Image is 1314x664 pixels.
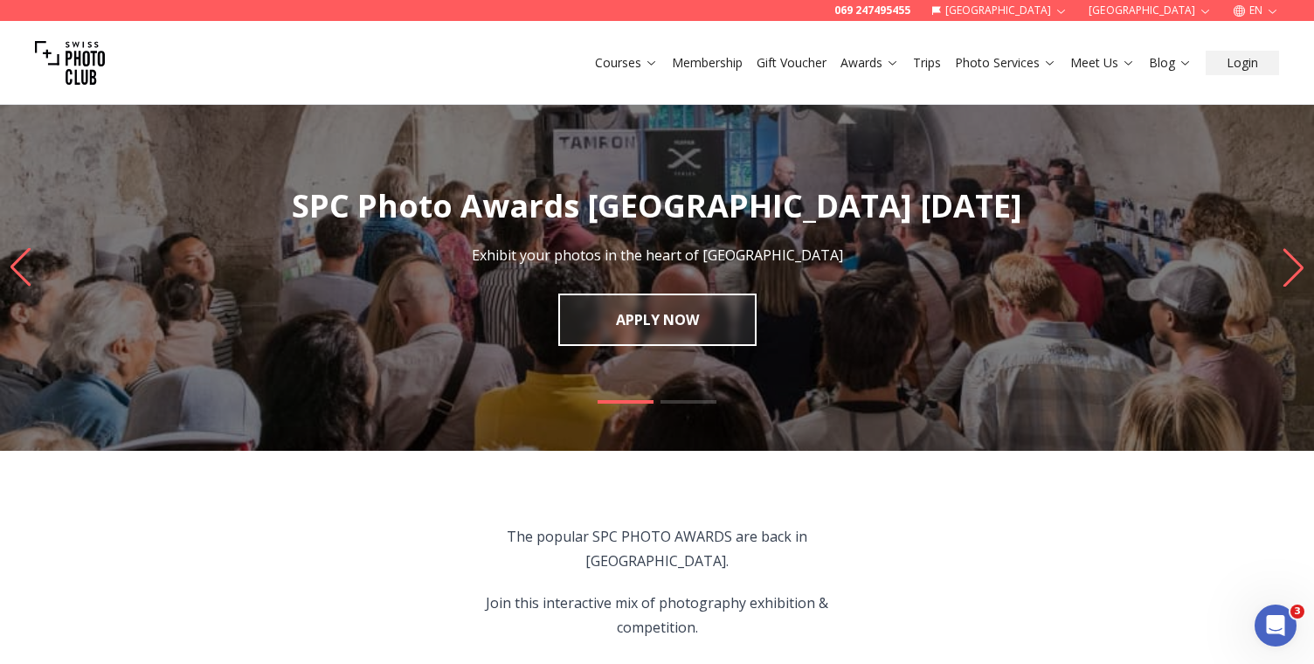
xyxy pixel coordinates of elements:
p: Exhibit your photos in the heart of [GEOGRAPHIC_DATA] [472,245,843,266]
button: Gift Voucher [750,51,833,75]
button: Login [1206,51,1279,75]
button: Courses [588,51,665,75]
a: Membership [672,54,743,72]
button: Blog [1142,51,1199,75]
a: Blog [1149,54,1192,72]
a: Trips [913,54,941,72]
button: Meet Us [1063,51,1142,75]
a: Meet Us [1070,54,1135,72]
iframe: Intercom live chat [1255,605,1297,647]
p: The popular SPC PHOTO AWARDS are back in [GEOGRAPHIC_DATA]. [458,524,857,573]
button: Membership [665,51,750,75]
button: Trips [906,51,948,75]
a: Awards [840,54,899,72]
button: Photo Services [948,51,1063,75]
a: Photo Services [955,54,1056,72]
span: 3 [1290,605,1304,619]
img: Swiss photo club [35,28,105,98]
a: APPLY NOW [558,294,757,346]
a: 069 247495455 [834,3,910,17]
a: Gift Voucher [757,54,826,72]
button: Awards [833,51,906,75]
a: Courses [595,54,658,72]
p: Join this interactive mix of photography exhibition & competition. [458,591,857,640]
